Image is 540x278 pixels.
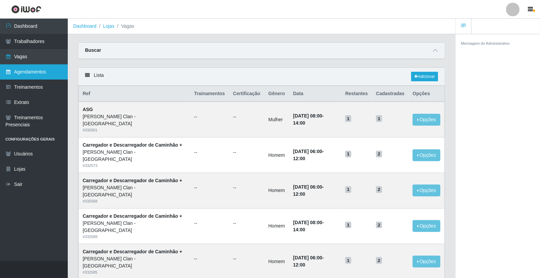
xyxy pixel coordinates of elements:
[264,86,289,102] th: Gênero
[289,86,341,102] th: Data
[79,86,190,102] th: Ref
[345,115,351,122] span: 1
[229,86,264,102] th: Certificação
[233,255,260,262] ul: --
[233,113,260,121] ul: --
[345,257,351,264] span: 1
[341,86,372,102] th: Restantes
[83,270,186,275] div: # 332585
[83,107,93,112] strong: ASG
[194,113,225,121] ul: --
[115,23,134,30] li: Vagas
[264,137,289,173] td: Homem
[293,184,322,190] time: [DATE] 06:00
[11,5,41,14] img: CoreUI Logo
[194,255,225,262] ul: --
[233,220,260,227] ul: --
[83,255,186,270] div: [PERSON_NAME] Clan - [GEOGRAPHIC_DATA]
[293,191,305,197] time: 12:00
[413,256,440,268] button: Opções
[293,227,305,232] time: 14:00
[293,156,305,161] time: 12:00
[83,213,182,219] strong: Carregador e Descarregador de Caminhão +
[83,163,186,169] div: # 332573
[376,257,382,264] span: 2
[264,173,289,208] td: Homem
[293,149,324,161] strong: -
[83,220,186,234] div: [PERSON_NAME] Clan - [GEOGRAPHIC_DATA]
[233,184,260,191] ul: --
[194,149,225,156] ul: --
[409,86,444,102] th: Opções
[345,151,351,157] span: 1
[83,249,182,254] strong: Carregador e Descarregador de Caminhão +
[85,47,101,53] strong: Buscar
[293,184,324,197] strong: -
[83,184,186,198] div: [PERSON_NAME] Clan - [GEOGRAPHIC_DATA]
[264,102,289,137] td: Mulher
[264,208,289,244] td: Homem
[194,184,225,191] ul: --
[413,185,440,196] button: Opções
[83,113,186,127] div: [PERSON_NAME] Clan - [GEOGRAPHIC_DATA]
[293,220,324,232] strong: -
[293,262,305,268] time: 12:00
[83,127,186,133] div: # 332601
[376,115,382,122] span: 1
[293,113,324,126] strong: -
[233,149,260,156] ul: --
[372,86,409,102] th: Cadastradas
[376,186,382,193] span: 2
[83,149,186,163] div: [PERSON_NAME] Clan - [GEOGRAPHIC_DATA]
[293,120,305,126] time: 14:00
[411,72,438,81] a: Adicionar
[413,220,440,232] button: Opções
[293,255,324,268] strong: -
[83,234,186,240] div: # 332589
[103,23,114,29] a: Lojas
[83,142,182,148] strong: Carregador e Descarregador de Caminhão +
[413,114,440,126] button: Opções
[413,149,440,161] button: Opções
[293,255,322,260] time: [DATE] 06:00
[73,23,97,29] a: Dashboard
[68,19,455,34] nav: breadcrumb
[345,222,351,229] span: 1
[293,113,322,119] time: [DATE] 08:00
[190,86,229,102] th: Trainamentos
[83,178,182,183] strong: Carregador e Descarregador de Caminhão +
[376,151,382,157] span: 2
[293,149,322,154] time: [DATE] 06:00
[461,41,510,45] small: Mensagem do Administrativo
[345,186,351,193] span: 1
[376,222,382,229] span: 2
[293,220,322,225] time: [DATE] 08:00
[78,68,445,86] div: Lista
[194,220,225,227] ul: --
[83,198,186,204] div: # 332568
